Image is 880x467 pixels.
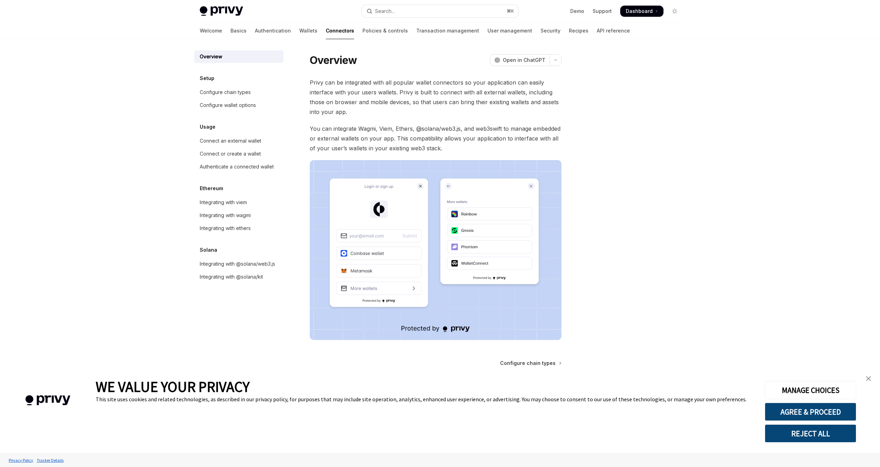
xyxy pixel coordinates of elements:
[500,360,561,367] a: Configure chain types
[200,211,251,220] div: Integrating with wagmi
[200,52,222,61] div: Overview
[194,209,284,222] a: Integrating with wagmi
[416,22,479,39] a: Transaction management
[310,54,357,66] h1: Overview
[194,148,284,160] a: Connect or create a wallet
[569,22,588,39] a: Recipes
[310,160,562,340] img: Connectors3
[620,6,663,17] a: Dashboard
[310,124,562,153] span: You can integrate Wagmi, Viem, Ethers, @solana/web3.js, and web3swift to manage embedded or exter...
[765,403,856,421] button: AGREE & PROCEED
[194,86,284,99] a: Configure chain types
[200,22,222,39] a: Welcome
[200,88,251,96] div: Configure chain types
[375,7,395,15] div: Search...
[200,123,215,131] h5: Usage
[255,22,291,39] a: Authentication
[541,22,560,39] a: Security
[200,260,275,268] div: Integrating with @solana/web3.js
[96,396,754,403] div: This site uses cookies and related technologies, as described in our privacy policy, for purposes...
[200,101,256,109] div: Configure wallet options
[200,198,247,207] div: Integrating with viem
[194,135,284,147] a: Connect an external wallet
[10,385,85,416] img: company logo
[96,378,250,396] span: WE VALUE YOUR PRIVACY
[593,8,612,15] a: Support
[200,246,217,254] h5: Solana
[7,454,35,466] a: Privacy Policy
[200,184,223,193] h5: Ethereum
[861,372,875,386] a: close banner
[200,74,214,82] h5: Setup
[194,196,284,209] a: Integrating with viem
[669,6,680,17] button: Toggle dark mode
[626,8,653,15] span: Dashboard
[866,376,871,381] img: close banner
[507,8,514,14] span: ⌘ K
[487,22,532,39] a: User management
[570,8,584,15] a: Demo
[194,50,284,63] a: Overview
[200,224,251,232] div: Integrating with ethers
[362,5,518,17] button: Open search
[200,6,243,16] img: light logo
[765,424,856,443] button: REJECT ALL
[326,22,354,39] a: Connectors
[200,137,261,145] div: Connect an external wallet
[200,150,261,158] div: Connect or create a wallet
[194,258,284,270] a: Integrating with @solana/web3.js
[299,22,317,39] a: Wallets
[503,57,545,64] span: Open in ChatGPT
[490,54,550,66] button: Open in ChatGPT
[765,381,856,399] button: MANAGE CHOICES
[362,22,408,39] a: Policies & controls
[230,22,247,39] a: Basics
[500,360,556,367] span: Configure chain types
[200,163,274,171] div: Authenticate a connected wallet
[194,271,284,283] a: Integrating with @solana/kit
[194,160,284,173] a: Authenticate a connected wallet
[35,454,65,466] a: Tracker Details
[200,273,263,281] div: Integrating with @solana/kit
[194,99,284,112] a: Configure wallet options
[310,78,562,117] span: Privy can be integrated with all popular wallet connectors so your application can easily interfa...
[194,222,284,235] a: Integrating with ethers
[597,22,630,39] a: API reference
